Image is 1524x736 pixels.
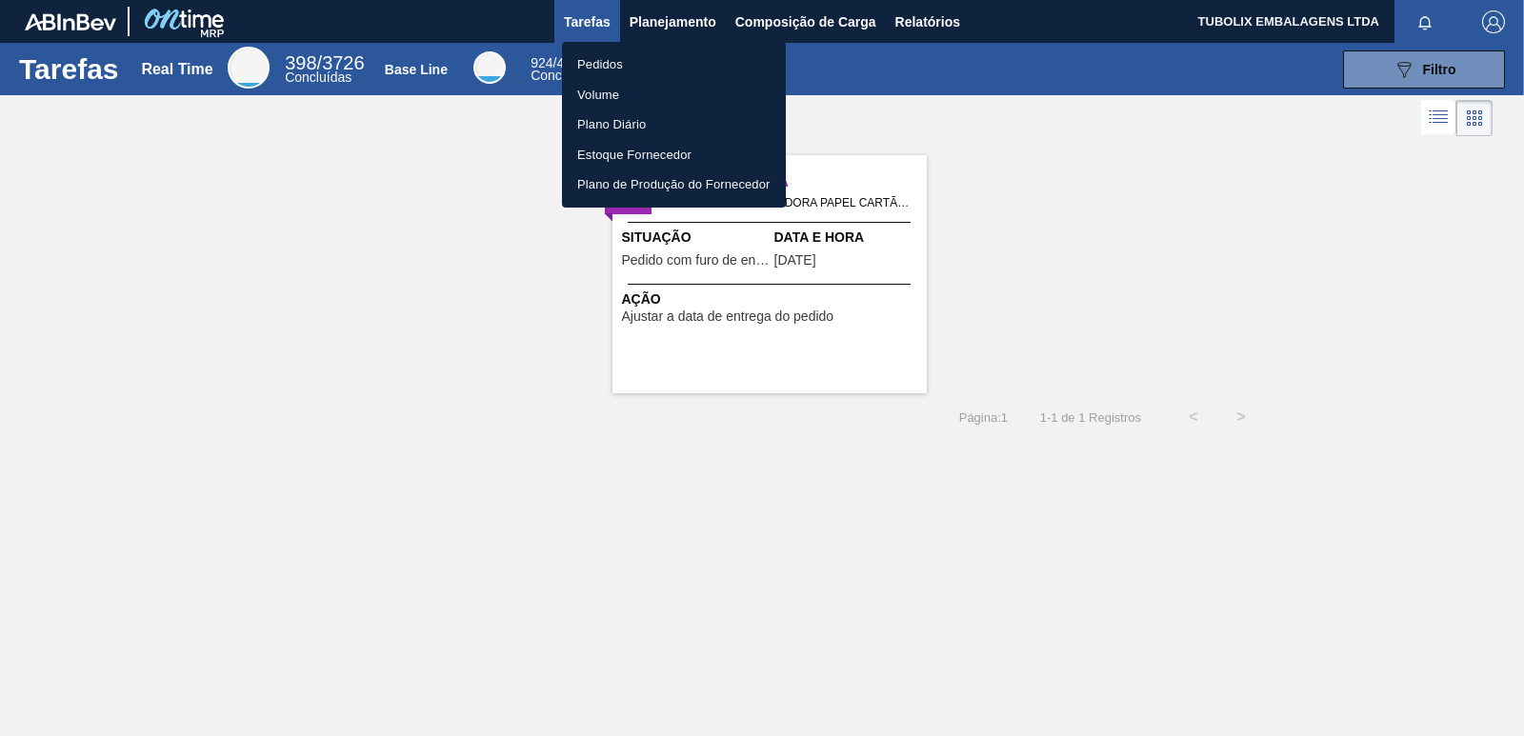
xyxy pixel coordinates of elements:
a: Estoque Fornecedor [562,140,786,170]
a: Volume [562,80,786,110]
a: Plano de Produção do Fornecedor [562,169,786,200]
a: Plano Diário [562,109,786,140]
a: Pedidos [562,50,786,80]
